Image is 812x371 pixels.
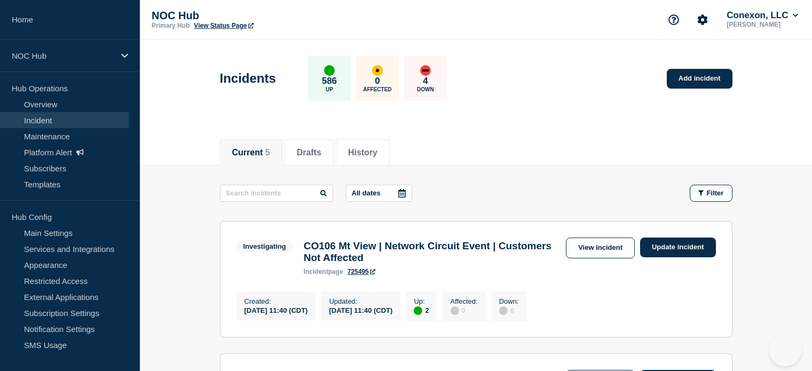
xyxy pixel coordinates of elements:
[245,297,308,305] p: Created :
[499,305,519,315] div: 0
[420,65,431,76] div: down
[769,334,801,366] iframe: Help Scout Beacon - Open
[414,297,429,305] p: Up :
[348,148,377,157] button: History
[363,86,391,92] p: Affected
[329,297,392,305] p: Updated :
[326,86,333,92] p: Up
[232,148,270,157] button: Current 5
[304,268,328,275] span: incident
[322,76,337,86] p: 586
[690,185,732,202] button: Filter
[329,305,392,314] div: [DATE] 11:40 (CDT)
[691,9,714,31] button: Account settings
[451,305,478,315] div: 0
[724,21,800,28] p: [PERSON_NAME]
[707,189,724,197] span: Filter
[236,240,293,252] span: Investigating
[324,65,335,76] div: up
[245,305,308,314] div: [DATE] 11:40 (CDT)
[220,71,276,86] h1: Incidents
[640,238,716,257] a: Update incident
[667,69,732,89] a: Add incident
[194,22,253,29] a: View Status Page
[346,185,412,202] button: All dates
[663,9,685,31] button: Support
[499,306,508,315] div: disabled
[352,189,381,197] p: All dates
[423,76,428,86] p: 4
[372,65,383,76] div: affected
[297,148,321,157] button: Drafts
[451,306,459,315] div: disabled
[499,297,519,305] p: Down :
[220,185,333,202] input: Search incidents
[265,148,270,157] span: 5
[152,10,365,22] p: NOC Hub
[348,268,375,275] a: 725495
[417,86,434,92] p: Down
[304,268,343,275] p: page
[566,238,635,258] a: View incident
[451,297,478,305] p: Affected :
[724,10,800,21] button: Conexon, LLC
[375,76,380,86] p: 0
[414,305,429,315] div: 2
[152,22,190,29] p: Primary Hub
[12,51,114,60] p: NOC Hub
[414,306,422,315] div: up
[304,240,561,264] h3: CO106 Mt View | Network Circuit Event | Customers Not Affected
